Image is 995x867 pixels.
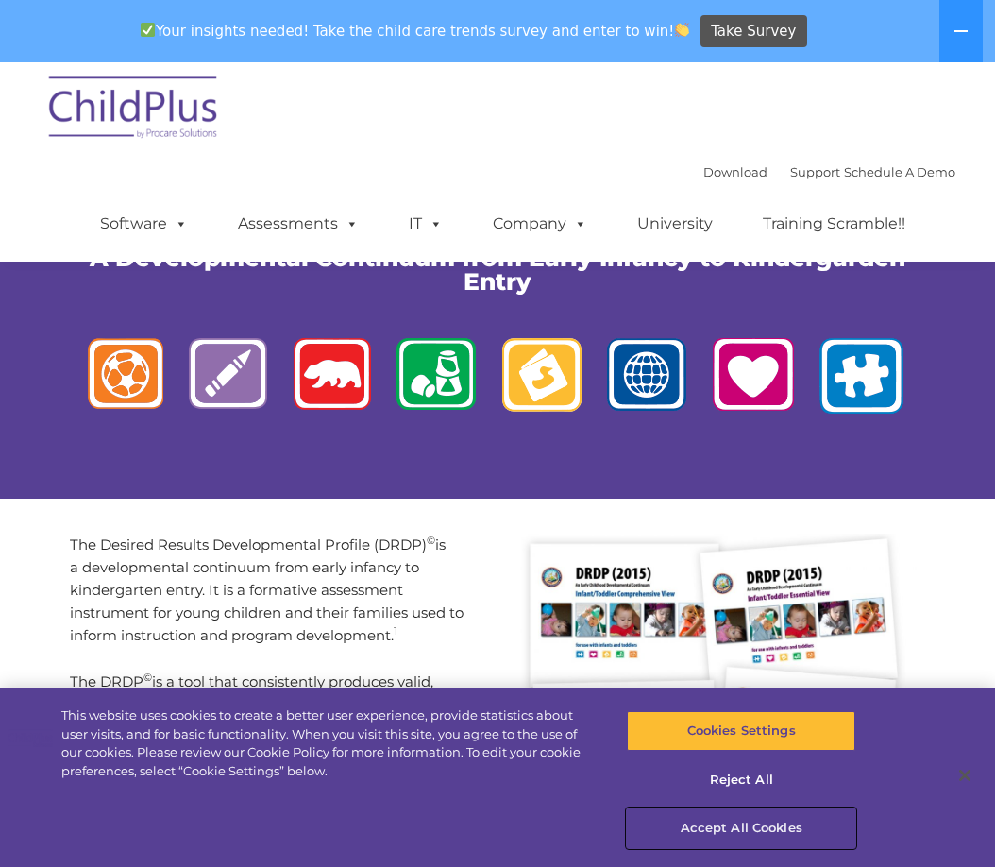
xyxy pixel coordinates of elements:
[40,63,228,158] img: ChildPlus by Procare Solutions
[143,671,152,684] sup: ©
[474,205,606,243] a: Company
[219,205,378,243] a: Assessments
[711,15,796,48] span: Take Survey
[394,624,397,637] sup: 1
[844,164,955,179] a: Schedule A Demo
[141,23,155,37] img: ✅
[81,205,207,243] a: Software
[944,755,986,796] button: Close
[703,164,955,179] font: |
[73,327,922,433] img: logos
[744,205,924,243] a: Training Scramble!!
[700,15,807,48] a: Take Survey
[627,808,855,848] button: Accept All Cookies
[790,164,840,179] a: Support
[70,534,484,647] p: The Desired Results Developmental Profile (DRDP) is a developmental continuum from early infancy ...
[427,534,435,547] sup: ©
[61,706,597,780] div: This website uses cookies to create a better user experience, provide statistics about user visit...
[627,760,855,800] button: Reject All
[90,244,905,296] span: A Developmental Continuum from Early Infancy to Kindergarden Entry
[627,711,855,751] button: Cookies Settings
[132,12,698,49] span: Your insights needed! Take the child care trends survey and enter to win!
[618,205,732,243] a: University
[675,23,689,37] img: 👏
[390,205,462,243] a: IT
[703,164,767,179] a: Download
